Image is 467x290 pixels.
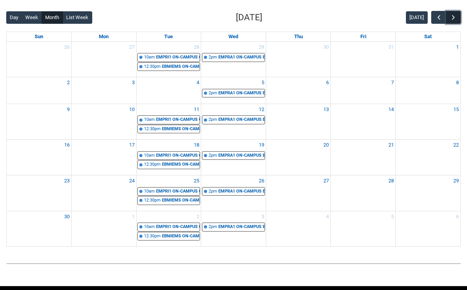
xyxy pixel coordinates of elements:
a: Go to November 27, 2025 [322,175,330,186]
a: Go to November 6, 2025 [325,77,330,88]
td: Go to December 5, 2025 [331,211,396,246]
div: 12:30pm [144,161,161,168]
a: Go to December 3, 2025 [260,211,266,222]
td: Go to October 26, 2025 [7,42,72,77]
div: 10am [144,224,155,230]
td: Go to November 29, 2025 [395,175,460,211]
a: Go to October 27, 2025 [128,42,136,53]
div: 10am [144,54,155,61]
a: Go to November 29, 2025 [452,175,460,186]
a: Go to December 5, 2025 [390,211,395,222]
div: 12:30pm [144,64,161,70]
div: 12:30pm [144,126,161,133]
a: Sunday [33,32,45,41]
a: Go to November 16, 2025 [63,140,71,150]
button: Next Month [446,11,461,24]
td: Go to December 4, 2025 [266,211,331,246]
a: Go to November 11, 2025 [192,104,201,115]
a: Go to November 30, 2025 [63,211,71,222]
div: EBMIEMS ON-CAMPUS Introduction to Entertainment Management STAGE 1 | [GEOGRAPHIC_DATA].) (capacit... [162,161,200,168]
td: Go to November 22, 2025 [395,140,460,175]
td: Go to November 1, 2025 [395,42,460,77]
a: Go to November 5, 2025 [260,77,266,88]
div: EMPRI1 ON-CAMPUS Creative, Culture & Innovation in Entertainment STAGE 1 | Room 107- Theatrette (... [156,224,200,230]
a: Monday [97,32,110,41]
td: Go to November 6, 2025 [266,77,331,104]
div: 2pm [209,54,217,61]
td: Go to November 4, 2025 [136,77,201,104]
td: Go to December 6, 2025 [395,211,460,246]
td: Go to November 27, 2025 [266,175,331,211]
a: Go to October 28, 2025 [192,42,201,53]
a: Go to November 3, 2025 [130,77,136,88]
td: Go to October 30, 2025 [266,42,331,77]
a: Go to November 23, 2025 [63,175,71,186]
a: Go to November 12, 2025 [257,104,266,115]
button: Week [22,11,42,24]
a: Go to November 24, 2025 [128,175,136,186]
a: Go to November 20, 2025 [322,140,330,150]
td: Go to November 3, 2025 [72,77,137,104]
td: Go to November 11, 2025 [136,104,201,140]
td: Go to October 28, 2025 [136,42,201,77]
td: Go to December 3, 2025 [201,211,266,246]
td: Go to November 8, 2025 [395,77,460,104]
a: Go to November 13, 2025 [322,104,330,115]
td: Go to November 25, 2025 [136,175,201,211]
div: EMPRI1 ON-CAMPUS Creative, Culture & Innovation in Entertainment STAGE 1 | Room 107- Theatrette (... [156,188,200,195]
div: 10am [144,152,155,159]
a: Go to November 21, 2025 [387,140,395,150]
div: EMPRA1 ON-CAMPUS Entertainment Marketing STAGE 1 | [GEOGRAPHIC_DATA].) (capacity x20ppl) | [PERSO... [218,90,265,97]
td: Go to November 20, 2025 [266,140,331,175]
div: 10am [144,117,155,123]
td: Go to November 28, 2025 [331,175,396,211]
td: Go to November 24, 2025 [72,175,137,211]
a: Go to November 17, 2025 [128,140,136,150]
td: Go to November 21, 2025 [331,140,396,175]
div: EMPRA1 ON-CAMPUS Entertainment Marketing STAGE 1 | [GEOGRAPHIC_DATA].) (capacity x20ppl) | [PERSO... [218,188,265,195]
a: Go to October 26, 2025 [63,42,71,53]
td: Go to November 16, 2025 [7,140,72,175]
a: Thursday [293,32,304,41]
div: 12:30pm [144,197,161,204]
div: EMPRA1 ON-CAMPUS Entertainment Marketing STAGE 1 | [GEOGRAPHIC_DATA].) (capacity x20ppl) | [PERSO... [218,152,265,159]
td: Go to October 31, 2025 [331,42,396,77]
button: [DATE] [406,11,428,24]
a: Go to November 14, 2025 [387,104,395,115]
h2: [DATE] [236,11,262,24]
td: Go to November 2, 2025 [7,77,72,104]
a: Go to December 2, 2025 [195,211,201,222]
a: Go to November 18, 2025 [192,140,201,150]
td: Go to November 19, 2025 [201,140,266,175]
div: EMPRA1 ON-CAMPUS Entertainment Marketing STAGE 1 | [GEOGRAPHIC_DATA].) (capacity x20ppl) | [PERSO... [218,54,265,61]
a: Go to December 6, 2025 [455,211,460,222]
td: Go to November 15, 2025 [395,104,460,140]
div: 10am [144,188,155,195]
td: Go to November 13, 2025 [266,104,331,140]
a: Go to November 22, 2025 [452,140,460,150]
a: Go to October 31, 2025 [387,42,395,53]
a: Go to November 26, 2025 [257,175,266,186]
div: EMPRA1 ON-CAMPUS Entertainment Marketing STAGE 1 | [GEOGRAPHIC_DATA].) (capacity x20ppl) | [PERSO... [218,117,265,123]
div: 2pm [209,188,217,195]
td: Go to December 2, 2025 [136,211,201,246]
div: EBMIEMS ON-CAMPUS Introduction to Entertainment Management STAGE 1 | [GEOGRAPHIC_DATA].) (capacit... [162,233,200,240]
td: Go to November 26, 2025 [201,175,266,211]
a: Go to November 4, 2025 [195,77,201,88]
a: Go to November 28, 2025 [387,175,395,186]
a: Go to November 9, 2025 [65,104,71,115]
div: EMPRI1 ON-CAMPUS Creative, Culture & Innovation in Entertainment STAGE 1 | Room 107- Theatrette (... [156,117,200,123]
div: 2pm [209,117,217,123]
td: Go to November 18, 2025 [136,140,201,175]
a: Go to November 1, 2025 [455,42,460,53]
a: Go to October 30, 2025 [322,42,330,53]
div: EMPRI1 ON-CAMPUS Creative, Culture & Innovation in Entertainment STAGE 1 | Room 107- Theatrette (... [156,152,200,159]
a: Wednesday [227,32,240,41]
a: Go to November 25, 2025 [192,175,201,186]
div: 2pm [209,152,217,159]
div: 2pm [209,224,217,230]
div: 12:30pm [144,233,161,240]
a: Saturday [423,32,433,41]
td: Go to November 10, 2025 [72,104,137,140]
div: EBMIEMS ON-CAMPUS Introduction to Entertainment Management STAGE 1 | [GEOGRAPHIC_DATA].) (capacit... [162,64,200,70]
